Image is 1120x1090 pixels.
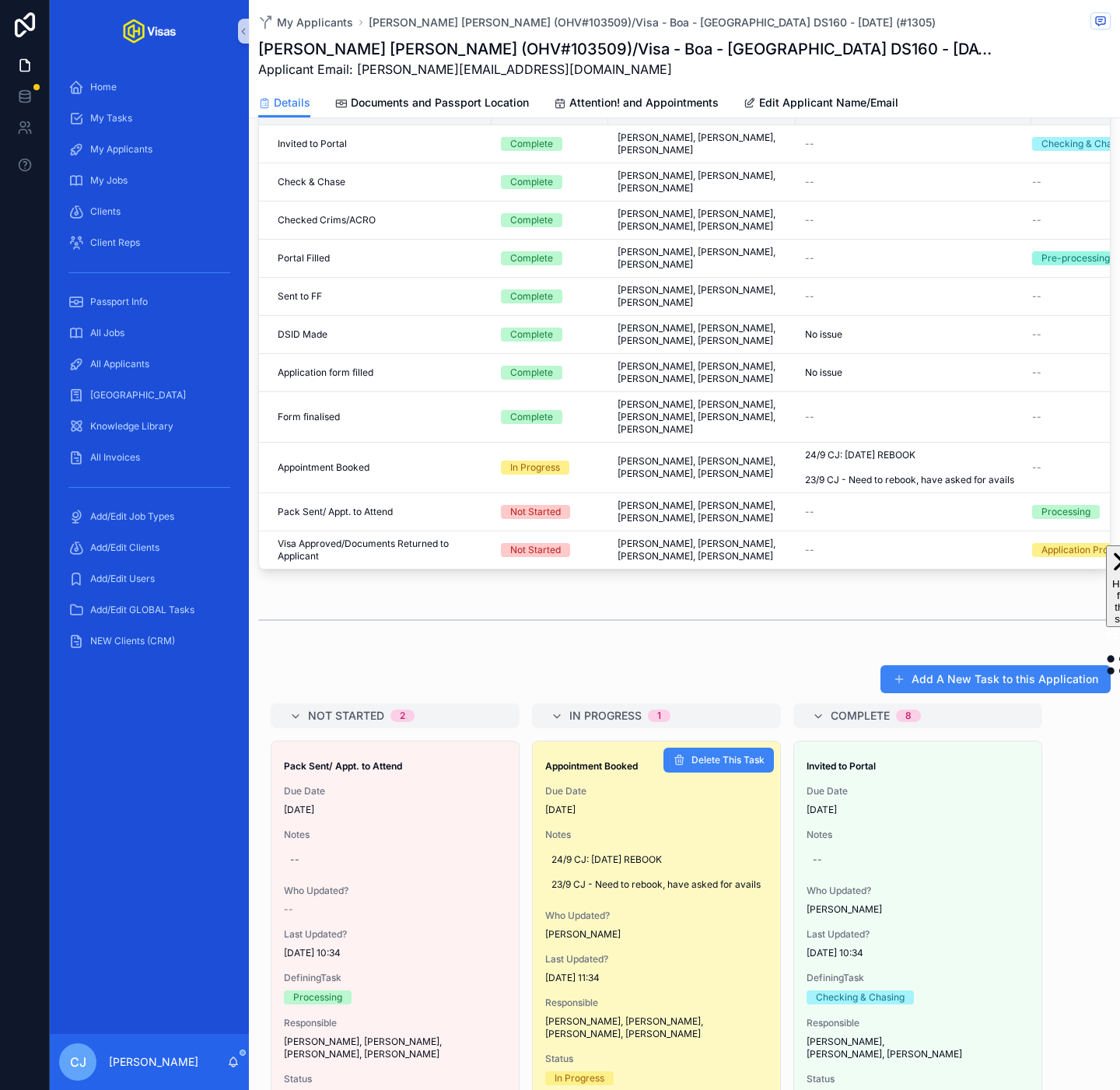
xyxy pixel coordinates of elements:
span: Visa Approved/Documents Returned to Applicant [278,538,482,563]
span: [PERSON_NAME], [PERSON_NAME], [PERSON_NAME] [618,170,786,195]
span: -- [284,903,293,916]
div: Complete [510,175,553,189]
span: Form finalised [278,411,340,423]
span: In Progress [569,708,642,724]
span: Application form filled [278,366,373,379]
div: Complete [510,328,553,342]
span: [PERSON_NAME], [PERSON_NAME], [PERSON_NAME], [PERSON_NAME] [618,360,786,385]
span: My Applicants [90,143,152,156]
h1: [PERSON_NAME] [PERSON_NAME] (OHV#103509)/Visa - Boa - [GEOGRAPHIC_DATA] DS160 - [DATE] (#1305) [258,38,994,60]
a: Add/Edit GLOBAL Tasks [59,596,240,624]
a: Add/Edit Users [59,565,240,593]
span: -- [1032,328,1041,341]
span: Pack Sent/ Appt. to Attend [278,506,393,518]
span: Who Updated? [545,910,768,922]
span: [PERSON_NAME], [PERSON_NAME], [PERSON_NAME], [PERSON_NAME] [545,1015,768,1040]
span: [GEOGRAPHIC_DATA] [90,389,186,401]
span: CJ [70,1053,86,1071]
a: Client Reps [59,229,240,257]
div: Complete [510,251,553,265]
span: Due Date [545,785,768,797]
span: [PERSON_NAME], [PERSON_NAME], [PERSON_NAME], [PERSON_NAME] [618,322,786,347]
span: [DATE] [545,804,768,816]
a: Add/Edit Job Types [59,503,240,531]
span: [PERSON_NAME], [PERSON_NAME], [PERSON_NAME], [PERSON_NAME] [618,208,786,233]
span: -- [805,506,814,518]
div: Complete [510,410,553,424]
a: All Applicants [59,350,240,378]
span: Add/Edit Clients [90,541,159,554]
span: Status [284,1073,506,1085]
div: In Progress [510,461,560,475]
button: Delete This Task [663,748,774,773]
a: [PERSON_NAME] [PERSON_NAME] (OHV#103509)/Visa - Boa - [GEOGRAPHIC_DATA] DS160 - [DATE] (#1305) [369,15,936,30]
span: -- [1032,366,1041,379]
span: Home [90,81,117,93]
a: Edit Applicant Name/Email [744,89,898,120]
div: Complete [510,366,553,380]
span: My Applicants [277,15,353,30]
div: In Progress [555,1071,604,1085]
span: [PERSON_NAME] [807,903,1029,916]
span: [DATE] [284,804,506,816]
strong: Pack Sent/ Appt. to Attend [284,760,402,772]
span: Last Updated? [807,928,1029,941]
span: [PERSON_NAME], [PERSON_NAME], [PERSON_NAME] [618,246,786,271]
a: My Applicants [59,135,240,163]
a: All Invoices [59,443,240,471]
a: [GEOGRAPHIC_DATA] [59,381,240,409]
span: DSID Made [278,328,327,341]
a: Add/Edit Clients [59,534,240,562]
a: Details [258,89,310,118]
strong: Invited to Portal [807,760,876,772]
div: Not Started [510,543,561,557]
a: Documents and Passport Location [335,89,529,120]
span: Delete This Task [691,754,765,766]
div: Not Started [510,505,561,519]
span: NEW Clients (CRM) [90,635,175,647]
div: -- [813,853,822,866]
span: Notes [807,829,1029,841]
span: -- [1032,214,1041,226]
span: Documents and Passport Location [351,95,529,110]
span: [PERSON_NAME], [PERSON_NAME], [PERSON_NAME], [PERSON_NAME] [618,455,786,480]
span: Complete [831,708,890,724]
span: Who Updated? [284,885,506,897]
span: [DATE] 10:34 [807,947,1029,959]
span: Responsible [807,1017,1029,1029]
span: Who Updated? [807,885,1029,897]
span: Sent to FF [278,290,322,303]
span: Details [274,95,310,110]
span: DefiningTask [284,972,506,984]
span: 24/9 CJ: [DATE] REBOOK 23/9 CJ - Need to rebook, have asked for avails [805,449,1022,486]
div: Checking & Chasing [816,990,905,1004]
a: Knowledge Library [59,412,240,440]
div: 1 [657,710,661,722]
span: [DATE] [807,804,1029,816]
span: -- [805,252,814,265]
span: Notes [545,829,768,841]
span: Due Date [284,785,506,797]
a: Clients [59,198,240,226]
a: NEW Clients (CRM) [59,627,240,655]
span: -- [1032,411,1041,423]
span: [PERSON_NAME], [PERSON_NAME], [PERSON_NAME], [PERSON_NAME] [618,499,786,524]
span: All Jobs [90,327,124,339]
button: Add A New Task to this Application [880,665,1111,693]
span: Invited to Portal [278,138,347,150]
span: Add/Edit GLOBAL Tasks [90,604,194,616]
img: App logo [123,19,176,44]
span: -- [805,214,814,226]
span: Checked Crims/ACRO [278,214,376,226]
span: Add/Edit Users [90,573,155,585]
div: 8 [905,710,912,722]
span: [DATE] 10:34 [284,947,506,959]
span: My Tasks [90,112,132,124]
span: Not Started [308,708,384,724]
div: Complete [510,289,553,303]
span: Attention! and Appointments [569,95,719,110]
span: My Jobs [90,174,128,187]
span: 24/9 CJ: [DATE] REBOOK 23/9 CJ - Need to rebook, have asked for avails [551,853,761,891]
